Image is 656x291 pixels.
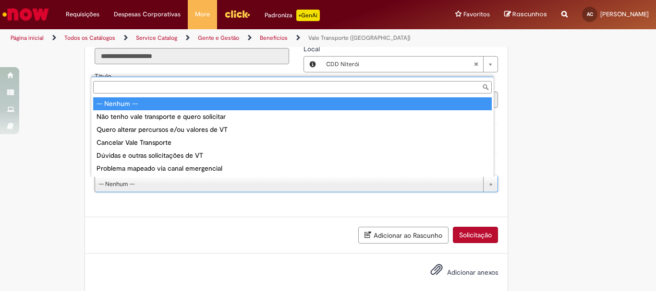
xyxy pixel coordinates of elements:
[93,97,492,110] div: -- Nenhum --
[91,95,494,177] ul: Tipo da Solicitação
[93,123,492,136] div: Quero alterar percursos e/ou valores de VT
[93,162,492,175] div: Problema mapeado via canal emergencial
[93,136,492,149] div: Cancelar Vale Transporte
[93,110,492,123] div: Não tenho vale transporte e quero solicitar
[93,149,492,162] div: Dúvidas e outras solicitações de VT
